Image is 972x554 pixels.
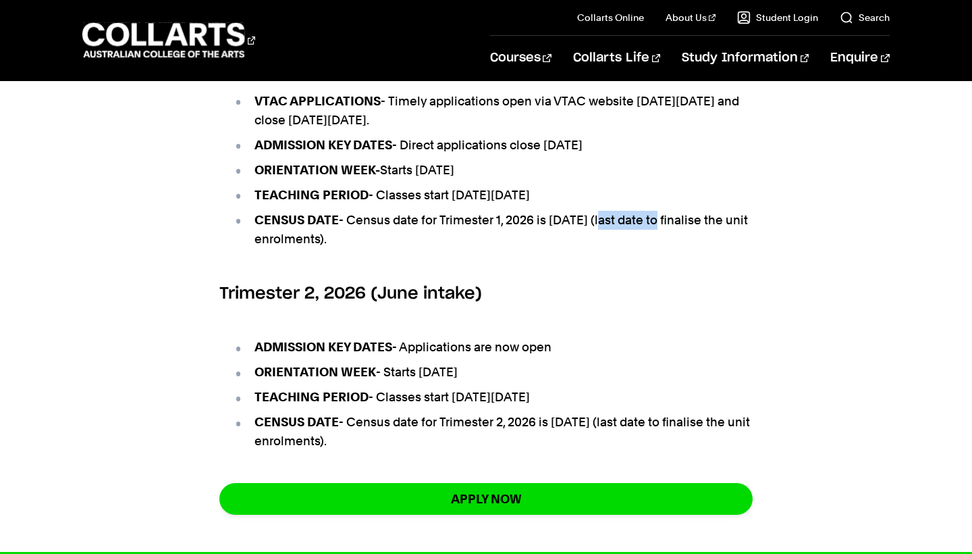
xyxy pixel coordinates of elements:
[254,340,392,354] strong: ADMISSION KEY DATES
[233,413,753,451] li: - Census date for Trimester 2, 2026 is [DATE] (last date to finalise the unit enrolments).
[233,92,753,130] li: - Timely applications open via VTAC website [DATE][DATE] and close [DATE][DATE].
[233,161,753,180] li: Starts [DATE]
[233,136,753,155] li: - Direct applications close [DATE]
[254,188,369,202] strong: TEACHING PERIOD
[219,483,753,515] a: apply now
[830,36,889,80] a: Enquire
[840,11,890,24] a: Search
[82,21,255,59] div: Go to homepage
[219,282,753,306] h6: Trimester 2, 2026 (June intake)
[577,11,644,24] a: Collarts Online
[666,11,715,24] a: About Us
[233,186,753,205] li: - Classes start [DATE][DATE]
[233,388,753,407] li: - Classes start [DATE][DATE]
[254,213,339,227] strong: CENSUS DATE
[233,363,753,382] li: - Starts [DATE]
[737,11,818,24] a: Student Login
[233,211,753,249] li: - Census date for Trimester 1, 2026 is [DATE] (last date to finalise the unit enrolments).
[254,390,369,404] strong: TEACHING PERIOD
[254,365,376,379] strong: ORIENTATION WEEK
[254,163,380,177] strong: ORIENTATION WEEK-
[682,36,809,80] a: Study Information
[233,338,753,357] li: - Applications are now open
[254,138,392,152] strong: ADMISSION KEY DATES
[254,94,381,108] strong: VTAC APPLICATIONS
[490,36,551,80] a: Courses
[254,415,339,429] strong: CENSUS DATE
[573,36,660,80] a: Collarts Life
